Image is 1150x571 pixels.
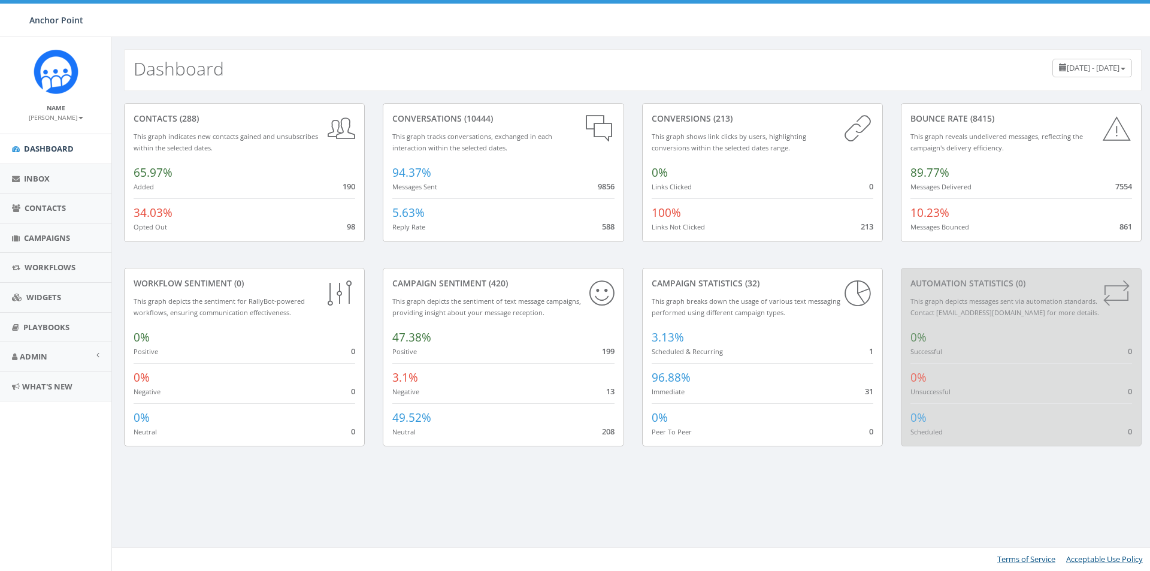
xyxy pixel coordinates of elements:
[392,132,552,152] small: This graph tracks conversations, exchanged in each interaction within the selected dates.
[26,292,61,303] span: Widgets
[1128,426,1132,437] span: 0
[652,410,668,425] span: 0%
[134,297,305,317] small: This graph depicts the sentiment for RallyBot-powered workflows, ensuring communication effective...
[652,387,685,396] small: Immediate
[910,410,927,425] span: 0%
[134,347,158,356] small: Positive
[910,387,951,396] small: Unsuccessful
[392,205,425,220] span: 5.63%
[910,370,927,385] span: 0%
[29,113,83,122] small: [PERSON_NAME]
[392,410,431,425] span: 49.52%
[652,132,806,152] small: This graph shows link clicks by users, highlighting conversions within the selected dates range.
[134,387,161,396] small: Negative
[134,427,157,436] small: Neutral
[392,222,425,231] small: Reply Rate
[47,104,65,112] small: Name
[392,387,419,396] small: Negative
[134,205,172,220] span: 34.03%
[910,182,972,191] small: Messages Delivered
[392,370,418,385] span: 3.1%
[392,330,431,345] span: 47.38%
[134,222,167,231] small: Opted Out
[997,554,1055,564] a: Terms of Service
[486,277,508,289] span: (420)
[134,410,150,425] span: 0%
[134,165,172,180] span: 65.97%
[869,426,873,437] span: 0
[462,113,493,124] span: (10444)
[392,297,581,317] small: This graph depicts the sentiment of text message campaigns, providing insight about your message ...
[602,221,615,232] span: 588
[652,427,692,436] small: Peer To Peer
[351,386,355,397] span: 0
[968,113,994,124] span: (8415)
[711,113,733,124] span: (213)
[392,113,614,125] div: conversations
[652,277,873,289] div: Campaign Statistics
[652,297,840,317] small: This graph breaks down the usage of various text messaging performed using different campaign types.
[652,222,705,231] small: Links Not Clicked
[351,346,355,357] span: 0
[910,330,927,345] span: 0%
[392,182,437,191] small: Messages Sent
[910,347,942,356] small: Successful
[652,113,873,125] div: conversions
[652,370,691,385] span: 96.88%
[1013,277,1025,289] span: (0)
[22,381,72,392] span: What's New
[652,165,668,180] span: 0%
[134,132,318,152] small: This graph indicates new contacts gained and unsubscribes within the selected dates.
[20,351,47,362] span: Admin
[29,111,83,122] a: [PERSON_NAME]
[24,173,50,184] span: Inbox
[598,181,615,192] span: 9856
[1128,386,1132,397] span: 0
[652,347,723,356] small: Scheduled & Recurring
[743,277,759,289] span: (32)
[24,143,74,154] span: Dashboard
[910,297,1099,317] small: This graph depicts messages sent via automation standards. Contact [EMAIL_ADDRESS][DOMAIN_NAME] f...
[134,330,150,345] span: 0%
[134,277,355,289] div: Workflow Sentiment
[134,113,355,125] div: contacts
[177,113,199,124] span: (288)
[34,49,78,94] img: Rally_platform_Icon_1.png
[232,277,244,289] span: (0)
[24,232,70,243] span: Campaigns
[652,330,684,345] span: 3.13%
[869,181,873,192] span: 0
[134,370,150,385] span: 0%
[134,182,154,191] small: Added
[392,277,614,289] div: Campaign Sentiment
[910,205,949,220] span: 10.23%
[1067,62,1119,73] span: [DATE] - [DATE]
[343,181,355,192] span: 190
[652,182,692,191] small: Links Clicked
[1128,346,1132,357] span: 0
[652,205,681,220] span: 100%
[602,426,615,437] span: 208
[1115,181,1132,192] span: 7554
[861,221,873,232] span: 213
[392,165,431,180] span: 94.37%
[606,386,615,397] span: 13
[351,426,355,437] span: 0
[134,59,224,78] h2: Dashboard
[602,346,615,357] span: 199
[392,427,416,436] small: Neutral
[910,222,969,231] small: Messages Bounced
[23,322,69,333] span: Playbooks
[869,346,873,357] span: 1
[910,113,1132,125] div: Bounce Rate
[910,132,1083,152] small: This graph reveals undelivered messages, reflecting the campaign's delivery efficiency.
[25,262,75,273] span: Workflows
[865,386,873,397] span: 31
[1119,221,1132,232] span: 861
[1066,554,1143,564] a: Acceptable Use Policy
[347,221,355,232] span: 98
[910,165,949,180] span: 89.77%
[392,347,417,356] small: Positive
[910,277,1132,289] div: Automation Statistics
[29,14,83,26] span: Anchor Point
